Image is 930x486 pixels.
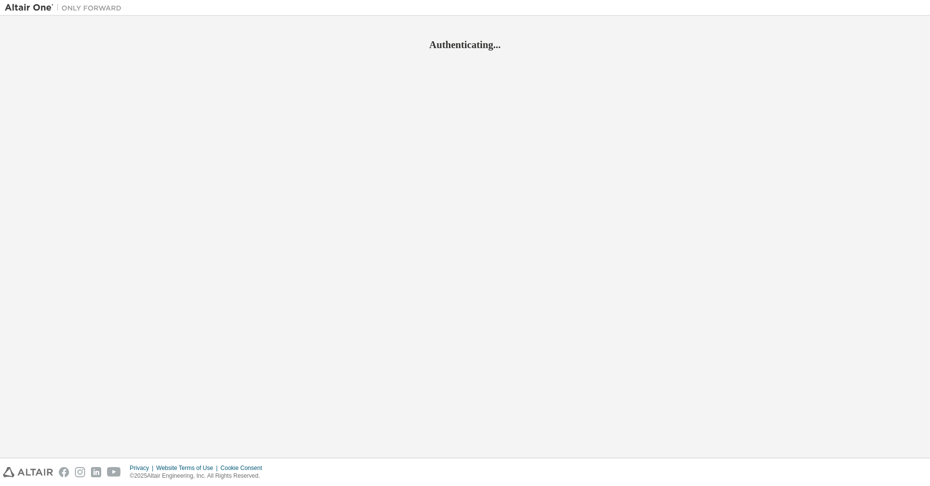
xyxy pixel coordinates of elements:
[75,467,85,477] img: instagram.svg
[107,467,121,477] img: youtube.svg
[59,467,69,477] img: facebook.svg
[5,3,126,13] img: Altair One
[5,38,925,51] h2: Authenticating...
[220,464,268,472] div: Cookie Consent
[3,467,53,477] img: altair_logo.svg
[130,472,268,480] p: © 2025 Altair Engineering, Inc. All Rights Reserved.
[156,464,220,472] div: Website Terms of Use
[130,464,156,472] div: Privacy
[91,467,101,477] img: linkedin.svg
